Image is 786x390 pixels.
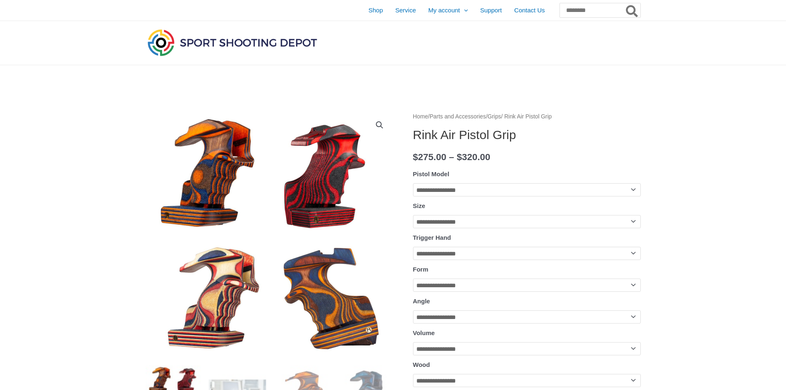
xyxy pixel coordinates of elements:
nav: Breadcrumb [413,111,641,122]
label: Wood [413,361,430,368]
label: Trigger Hand [413,234,451,241]
span: $ [457,152,462,162]
label: Volume [413,329,435,336]
label: Form [413,266,429,273]
span: $ [413,152,418,162]
label: Angle [413,298,430,305]
a: Grips [488,113,501,120]
button: Search [624,3,640,17]
bdi: 320.00 [457,152,490,162]
span: – [449,152,454,162]
img: Sport Shooting Depot [146,27,319,58]
h1: Rink Air Pistol Grip [413,128,641,142]
label: Pistol Model [413,170,449,177]
a: Parts and Accessories [430,113,486,120]
a: Home [413,113,428,120]
label: Size [413,202,425,209]
a: View full-screen image gallery [372,118,387,132]
bdi: 275.00 [413,152,446,162]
